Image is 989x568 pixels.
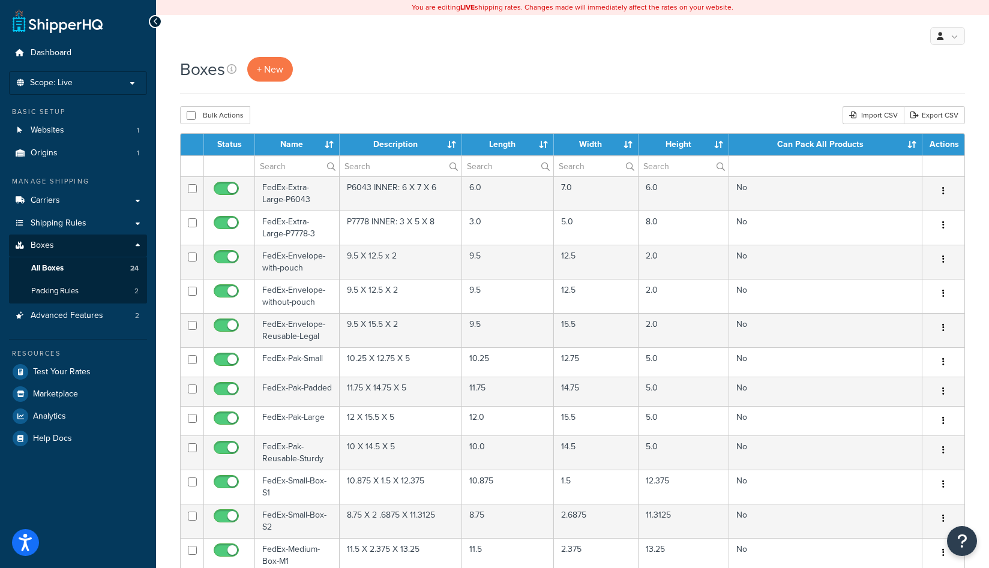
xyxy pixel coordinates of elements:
[13,9,103,33] a: ShipperHQ Home
[204,134,255,155] th: Status
[554,435,639,470] td: 14.5
[255,504,340,538] td: FedEx-Small-Box-S2
[554,156,638,176] input: Search
[462,176,554,211] td: 6.0
[639,406,729,435] td: 5.0
[729,313,922,347] td: No
[130,263,139,274] span: 24
[729,134,922,155] th: Can Pack All Products : activate to sort column ascending
[31,286,79,296] span: Packing Rules
[31,125,64,136] span: Websites
[137,125,139,136] span: 1
[255,347,340,377] td: FedEx-Pak-Small
[462,279,554,313] td: 9.5
[9,235,147,303] li: Boxes
[462,435,554,470] td: 10.0
[729,245,922,279] td: No
[947,526,977,556] button: Open Resource Center
[33,389,78,399] span: Marketplace
[9,361,147,383] a: Test Your Rates
[462,406,554,435] td: 12.0
[9,212,147,235] a: Shipping Rules
[729,406,922,435] td: No
[340,134,462,155] th: Description : activate to sort column ascending
[31,263,64,274] span: All Boxes
[460,2,475,13] b: LIVE
[639,347,729,377] td: 5.0
[9,428,147,449] a: Help Docs
[729,470,922,504] td: No
[9,142,147,164] a: Origins 1
[247,57,293,82] a: + New
[639,211,729,245] td: 8.0
[30,78,73,88] span: Scope: Live
[255,406,340,435] td: FedEx-Pak-Large
[554,377,639,406] td: 14.75
[639,377,729,406] td: 5.0
[462,470,554,504] td: 10.875
[554,313,639,347] td: 15.5
[462,313,554,347] td: 9.5
[340,156,461,176] input: Search
[554,176,639,211] td: 7.0
[639,313,729,347] td: 2.0
[9,235,147,257] a: Boxes
[554,245,639,279] td: 12.5
[255,134,340,155] th: Name : activate to sort column ascending
[9,305,147,327] a: Advanced Features 2
[9,405,147,427] a: Analytics
[9,280,147,302] li: Packing Rules
[554,347,639,377] td: 12.75
[462,504,554,538] td: 8.75
[257,62,283,76] span: + New
[340,435,462,470] td: 10 X 14.5 X 5
[340,245,462,279] td: 9.5 X 12.5 x 2
[729,279,922,313] td: No
[9,119,147,142] a: Websites 1
[31,218,86,229] span: Shipping Rules
[31,196,60,206] span: Carriers
[639,504,729,538] td: 11.3125
[639,245,729,279] td: 2.0
[33,411,66,422] span: Analytics
[31,148,58,158] span: Origins
[639,156,729,176] input: Search
[255,470,340,504] td: FedEx-Small-Box-S1
[462,211,554,245] td: 3.0
[462,245,554,279] td: 9.5
[462,347,554,377] td: 10.25
[639,176,729,211] td: 6.0
[554,406,639,435] td: 15.5
[340,504,462,538] td: 8.75 X 2 .6875 X 11.3125
[9,257,147,280] a: All Boxes 24
[255,279,340,313] td: FedEx-Envelope-without-pouch
[134,286,139,296] span: 2
[33,367,91,377] span: Test Your Rates
[9,142,147,164] li: Origins
[340,176,462,211] td: P6043 INNER: 6 X 7 X 6
[639,470,729,504] td: 12.375
[554,504,639,538] td: 2.6875
[9,42,147,64] a: Dashboard
[340,313,462,347] td: 9.5 X 15.5 X 2
[9,383,147,405] a: Marketplace
[554,470,639,504] td: 1.5
[729,211,922,245] td: No
[639,279,729,313] td: 2.0
[9,176,147,187] div: Manage Shipping
[255,245,340,279] td: FedEx-Envelope-with-pouch
[922,134,964,155] th: Actions
[255,211,340,245] td: FedEx-Extra-Large-P7778-3
[31,311,103,321] span: Advanced Features
[639,134,729,155] th: Height : activate to sort column ascending
[255,156,339,176] input: Search
[554,134,639,155] th: Width : activate to sort column ascending
[904,106,965,124] a: Export CSV
[9,190,147,212] a: Carriers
